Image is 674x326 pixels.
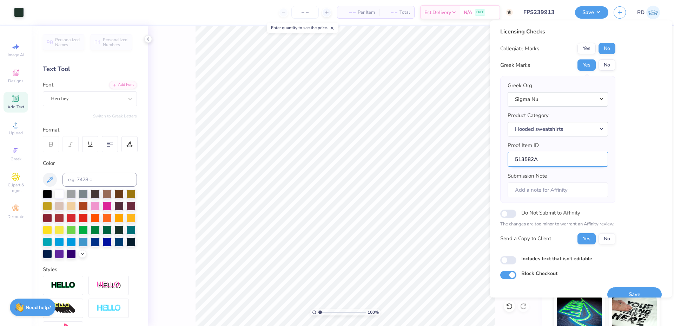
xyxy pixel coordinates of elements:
div: Collegiate Marks [500,45,539,53]
button: Yes [577,59,596,71]
img: Shadow [97,281,121,290]
span: RD [637,8,645,17]
div: Color [43,159,137,167]
button: No [599,43,615,54]
div: Styles [43,266,137,274]
label: Submission Note [508,172,547,180]
button: Save [575,6,608,19]
label: Product Category [508,111,549,120]
span: Clipart & logos [4,182,28,193]
div: Licensing Checks [500,27,615,36]
button: No [599,233,615,244]
span: FREE [476,10,484,15]
img: Rommel Del Rosario [646,6,660,19]
button: Save [607,287,662,302]
img: Stroke [51,281,75,289]
button: Sigma Nu [508,92,608,107]
button: Yes [577,43,596,54]
span: Total [399,9,410,16]
span: Upload [9,130,23,136]
div: Send a Copy to Client [500,235,551,243]
span: – – [342,9,356,16]
label: Do Not Submit to Affinity [521,208,580,217]
div: Enter quantity to see the price. [267,23,338,33]
label: Greek Org [508,82,532,90]
span: Per Item [358,9,375,16]
span: Add Text [7,104,24,110]
img: 3d Illusion [51,303,75,314]
span: Personalized Numbers [103,37,128,47]
strong: Need help? [26,304,51,311]
input: e.g. 7428 c [62,173,137,187]
div: Add Font [109,81,137,89]
div: Text Tool [43,64,137,74]
button: Hooded sweatshirts [508,122,608,136]
button: Yes [577,233,596,244]
button: No [599,59,615,71]
span: Est. Delivery [424,9,451,16]
button: Switch to Greek Letters [93,113,137,119]
span: Greek [11,156,21,162]
a: RD [637,6,660,19]
label: Proof Item ID [508,141,539,149]
input: Untitled Design [518,5,570,19]
span: N/A [464,9,472,16]
span: Personalized Names [55,37,80,47]
img: Negative Space [97,304,121,312]
div: Format [43,126,138,134]
label: Includes text that isn't editable [521,255,592,262]
span: Decorate [7,214,24,219]
p: The changes are too minor to warrant an Affinity review. [500,221,615,228]
div: Greek Marks [500,61,530,69]
span: Designs [8,78,24,84]
span: Image AI [8,52,24,58]
span: – – [383,9,397,16]
input: – – [291,6,319,19]
label: Block Checkout [521,270,557,277]
span: 100 % [368,309,379,315]
label: Font [43,81,53,89]
input: Add a note for Affinity [508,183,608,198]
